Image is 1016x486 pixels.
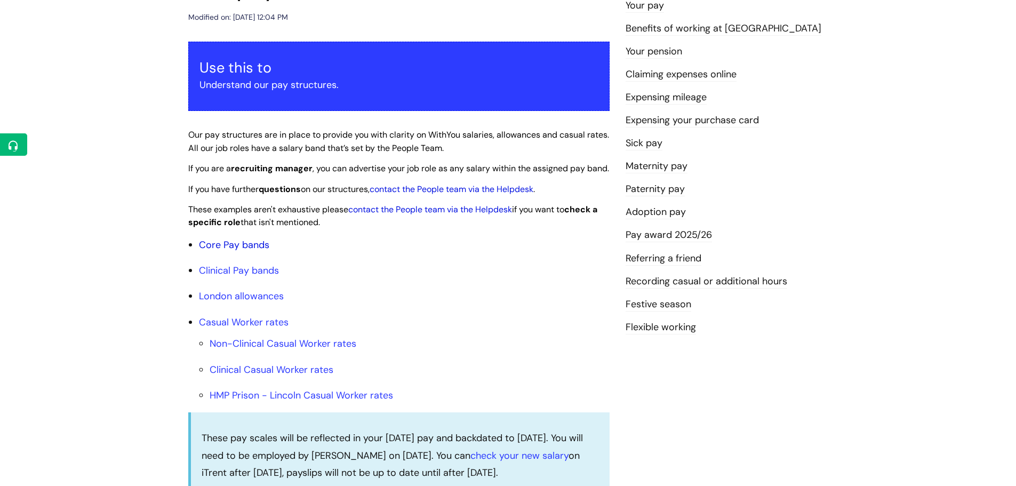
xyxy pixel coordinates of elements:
span: If you have further on our structures, . [188,184,535,195]
span: These examples aren't exhaustive please if you want to that isn't mentioned. [188,204,597,228]
a: Expensing mileage [626,91,707,105]
p: Understand our pay structures. [199,76,598,93]
p: These pay scales will be reflected in your [DATE] pay and backdated to [DATE]. You will need to b... [202,429,599,481]
a: Festive season [626,298,691,312]
a: London allowances [199,290,284,302]
a: contact the People team via the Helpdesk [348,204,512,215]
a: Your pension [626,45,682,59]
span: If you are a , you can advertise your job role as any salary within the assigned pay band. [188,163,609,174]
a: check your new salary [470,449,569,462]
h3: Use this to [199,59,598,76]
a: Benefits of working at [GEOGRAPHIC_DATA] [626,22,821,36]
a: Clinical Casual Worker rates [210,363,333,376]
a: contact the People team via the Helpdesk [370,184,533,195]
a: Maternity pay [626,160,687,173]
a: Sick pay [626,137,662,150]
a: Non-Clinical Casual Worker rates [210,337,356,350]
strong: questions [259,184,301,195]
div: Modified on: [DATE] 12:04 PM [188,11,288,24]
a: Expensing your purchase card [626,114,759,128]
a: Claiming expenses online [626,68,737,82]
a: Recording casual or additional hours [626,275,787,289]
a: Adoption pay [626,205,686,219]
a: Casual Worker rates [199,316,289,329]
a: Referring a friend [626,252,701,266]
span: Our pay structures are in place to provide you with clarity on WithYou salaries, allowances and c... [188,129,609,154]
a: Flexible working [626,321,696,334]
a: Clinical Pay bands [199,264,279,277]
a: HMP Prison - Lincoln Casual Worker rates [210,389,393,402]
strong: recruiting manager [231,163,313,174]
a: Core Pay bands [199,238,269,251]
a: Paternity pay [626,182,685,196]
a: Pay award 2025/26 [626,228,712,242]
